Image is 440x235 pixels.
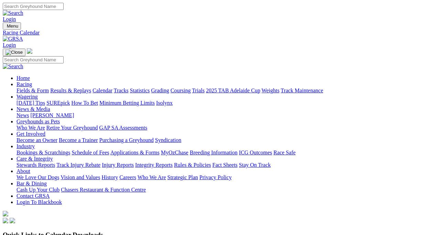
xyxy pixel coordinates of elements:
[3,22,21,30] button: Toggle navigation
[3,56,64,63] input: Search
[59,137,98,143] a: Become a Trainer
[174,162,211,168] a: Rules & Policies
[199,174,232,180] a: Privacy Policy
[16,112,437,119] div: News & Media
[102,162,134,168] a: Injury Reports
[71,100,98,106] a: How To Bet
[16,125,437,131] div: Greyhounds as Pets
[50,88,91,93] a: Results & Replays
[60,174,100,180] a: Vision and Values
[3,42,16,48] a: Login
[119,174,136,180] a: Careers
[16,131,45,137] a: Get Involved
[16,88,437,94] div: Racing
[281,88,323,93] a: Track Maintenance
[16,106,50,112] a: News & Media
[16,112,29,118] a: News
[239,162,271,168] a: Stay On Track
[3,30,437,36] a: Racing Calendar
[16,137,437,143] div: Get Involved
[151,88,169,93] a: Grading
[16,156,53,162] a: Care & Integrity
[167,174,198,180] a: Strategic Plan
[10,218,15,223] img: twitter.svg
[212,162,238,168] a: Fact Sheets
[273,150,295,155] a: Race Safe
[16,125,45,131] a: Who We Are
[101,174,118,180] a: History
[61,187,146,193] a: Chasers Restaurant & Function Centre
[99,100,155,106] a: Minimum Betting Limits
[16,81,32,87] a: Racing
[16,199,62,205] a: Login To Blackbook
[161,150,188,155] a: MyOzChase
[16,119,60,124] a: Greyhounds as Pets
[135,162,173,168] a: Integrity Reports
[3,3,64,10] input: Search
[27,48,32,54] img: logo-grsa-white.png
[92,88,112,93] a: Calendar
[156,100,173,106] a: Isolynx
[16,174,437,181] div: About
[3,10,23,16] img: Search
[16,187,59,193] a: Cash Up Your Club
[130,88,150,93] a: Statistics
[3,49,25,56] button: Toggle navigation
[16,100,45,106] a: [DATE] Tips
[56,162,100,168] a: Track Injury Rebate
[16,174,59,180] a: We Love Our Dogs
[99,137,154,143] a: Purchasing a Greyhound
[46,125,98,131] a: Retire Your Greyhound
[16,75,30,81] a: Home
[16,150,437,156] div: Industry
[190,150,238,155] a: Breeding Information
[99,125,147,131] a: GAP SA Assessments
[16,143,35,149] a: Industry
[7,23,18,29] span: Menu
[16,88,49,93] a: Fields & Form
[206,88,260,93] a: 2025 TAB Adelaide Cup
[16,193,49,199] a: Contact GRSA
[3,218,8,223] img: facebook.svg
[137,174,166,180] a: Who We Are
[16,187,437,193] div: Bar & Dining
[192,88,205,93] a: Trials
[16,181,47,186] a: Bar & Dining
[16,168,30,174] a: About
[3,36,23,42] img: GRSA
[16,162,55,168] a: Stewards Reports
[16,94,38,100] a: Wagering
[30,112,74,118] a: [PERSON_NAME]
[3,16,16,22] a: Login
[110,150,159,155] a: Applications & Forms
[16,137,57,143] a: Become an Owner
[46,100,70,106] a: SUREpick
[5,50,23,55] img: Close
[155,137,181,143] a: Syndication
[239,150,272,155] a: ICG Outcomes
[3,211,8,216] img: logo-grsa-white.png
[170,88,191,93] a: Coursing
[16,150,70,155] a: Bookings & Scratchings
[262,88,279,93] a: Weights
[71,150,109,155] a: Schedule of Fees
[3,63,23,70] img: Search
[16,162,437,168] div: Care & Integrity
[16,100,437,106] div: Wagering
[114,88,129,93] a: Tracks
